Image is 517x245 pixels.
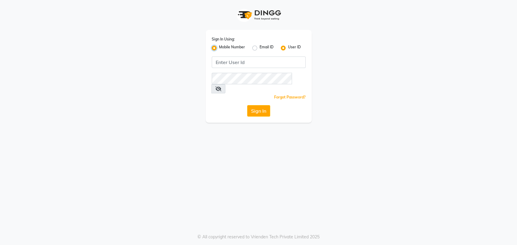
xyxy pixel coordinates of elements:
[212,56,306,68] input: Username
[274,95,306,99] a: Forgot Password?
[260,44,273,52] label: Email ID
[234,6,283,24] img: logo1.svg
[247,105,270,117] button: Sign In
[219,44,245,52] label: Mobile Number
[288,44,301,52] label: User ID
[212,73,292,84] input: Username
[212,37,235,42] label: Sign In Using:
